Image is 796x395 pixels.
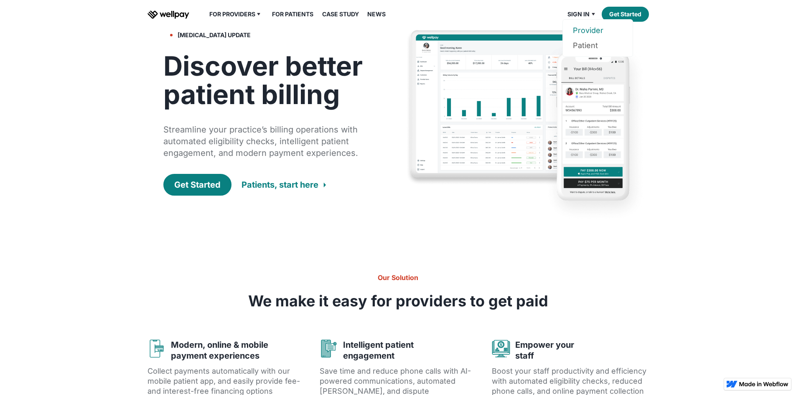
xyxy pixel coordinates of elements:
[178,30,251,40] div: [MEDICAL_DATA] update
[209,9,255,19] div: For Providers
[317,9,364,19] a: Case Study
[174,179,221,191] div: Get Started
[362,9,391,19] a: News
[242,175,326,195] a: Patients, start here
[562,9,602,19] div: Sign in
[562,19,633,57] nav: Sign in
[267,9,318,19] a: For Patients
[515,339,574,361] h4: Empower your staff
[573,23,623,38] a: Provider
[739,382,788,387] img: Made in Webflow
[573,38,623,53] a: Patient
[204,9,267,19] div: For Providers
[248,273,549,283] h6: Our Solution
[602,7,649,22] a: Get Started
[163,52,375,109] h1: Discover better patient billing
[567,9,590,19] div: Sign in
[248,293,549,309] h3: We make it easy for providers to get paid
[242,179,318,191] div: Patients, start here
[163,124,375,159] div: Streamline your practice’s billing operations with automated eligibility checks, intelligent pati...
[148,9,189,19] a: home
[343,339,414,361] h4: Intelligent patient engagement
[171,339,305,361] h4: Modern, online & mobile payment experiences
[163,174,231,196] a: Get Started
